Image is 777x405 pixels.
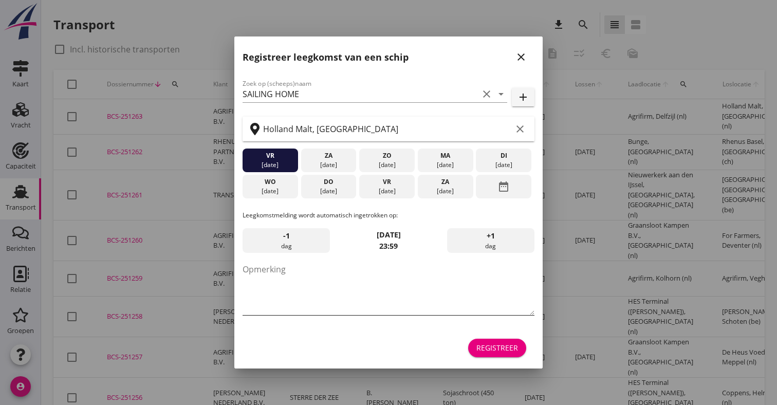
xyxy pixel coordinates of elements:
i: arrow_drop_down [495,88,507,100]
div: ma [420,151,471,160]
div: zo [362,151,412,160]
div: [DATE] [303,187,354,196]
i: clear [480,88,493,100]
div: do [303,177,354,187]
div: [DATE] [245,187,295,196]
span: +1 [487,230,495,242]
div: za [420,177,471,187]
div: vr [245,151,295,160]
i: clear [514,123,526,135]
div: [DATE] [420,187,471,196]
div: za [303,151,354,160]
input: Zoek op terminal of plaats [263,121,512,137]
i: date_range [497,177,510,196]
div: di [478,151,529,160]
i: add [517,91,529,103]
strong: 23:59 [379,241,398,251]
div: dag [447,228,534,253]
textarea: Opmerking [243,261,534,315]
i: close [515,51,527,63]
div: Registreer [476,342,518,353]
span: -1 [283,230,290,242]
div: [DATE] [362,160,412,170]
div: [DATE] [303,160,354,170]
div: [DATE] [420,160,471,170]
button: Registreer [468,339,526,357]
div: [DATE] [362,187,412,196]
input: Zoek op (scheeps)naam [243,86,478,102]
div: vr [362,177,412,187]
div: [DATE] [245,160,295,170]
div: wo [245,177,295,187]
p: Leegkomstmelding wordt automatisch ingetrokken op: [243,211,534,220]
strong: [DATE] [377,230,401,240]
div: [DATE] [478,160,529,170]
div: dag [243,228,330,253]
h2: Registreer leegkomst van een schip [243,50,409,64]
